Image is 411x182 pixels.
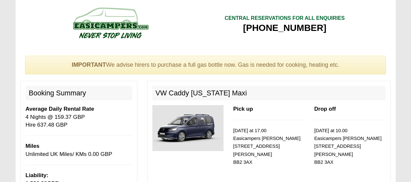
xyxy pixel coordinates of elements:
[72,62,106,68] strong: IMPORTANT
[233,128,301,165] small: [DATE] at 17.00 Easicampers [PERSON_NAME] [STREET_ADDRESS] [PERSON_NAME] BB2 3AX
[26,142,132,158] p: Unlimited UK Miles/ KMs 0.00 GBP
[225,15,345,22] div: CENTRAL RESERVATIONS FOR ALL ENQUIRIES
[26,172,48,178] b: Liability:
[26,105,132,129] p: 4 Nights @ 159.37 GBP Hire 637.48 GBP
[314,128,381,165] small: [DATE] at 10.00 Easicampers [PERSON_NAME] [STREET_ADDRESS] [PERSON_NAME] BB2 3AX
[314,106,336,112] b: Drop off
[152,105,224,151] img: 348.jpg
[26,86,132,100] h2: Booking Summary
[233,106,253,112] b: Pick up
[26,106,94,112] b: Average Daily Rental Rate
[26,143,40,149] b: Miles
[225,22,345,34] div: [PHONE_NUMBER]
[25,56,386,75] div: We advise hirers to purchase a full gas bottle now. Gas is needed for cooking, heating etc.
[49,5,172,41] img: campers-checkout-logo.png
[152,86,386,100] h2: VW Caddy [US_STATE] Maxi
